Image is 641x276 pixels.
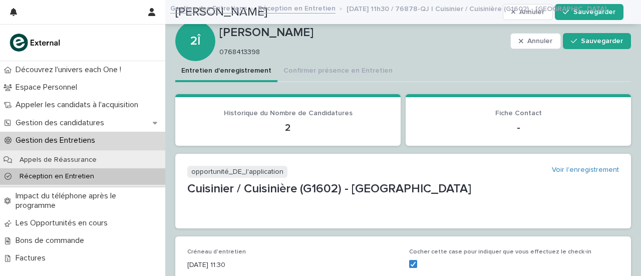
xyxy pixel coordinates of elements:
[16,136,95,144] font: Gestion des Entretiens
[16,192,116,209] font: Impact du téléphone après le programme
[285,123,291,133] font: 2
[16,236,84,244] font: Bons de commande
[510,33,561,49] button: Annuler
[16,83,77,91] font: Espace Personnel
[581,38,623,45] font: Sauvegarder
[552,166,619,173] font: Voir l'enregistrement
[517,123,520,133] font: -
[258,2,336,14] a: Réception en Entretien
[8,33,63,53] img: bc51vvfgR2QLHU84CWIQ
[191,168,283,175] font: opportunité_DE_l'application
[170,2,247,14] a: Gestion des Entretiens
[16,119,104,127] font: Gestion des candidatures
[170,5,247,12] font: Gestion des Entretiens
[347,6,606,13] font: [DATE] 11h30 / 76878-QJ | Cuisinier / Cuisinière (G1602) - [GEOGRAPHIC_DATA]
[219,49,260,56] font: 0768413398
[563,33,631,49] button: Sauvegarder
[187,261,225,268] font: [DATE] 11:30
[527,38,552,45] font: Annuler
[20,156,97,163] font: Appels de Réassurance
[190,35,200,47] font: 2Î
[181,67,271,74] font: Entretien d'enregistrement
[283,67,393,74] font: Confirmer présence en Entretien
[175,6,267,18] font: [PERSON_NAME]
[258,5,336,12] font: Réception en Entretien
[16,66,121,74] font: Découvrez l'univers each One !
[219,27,313,39] font: [PERSON_NAME]
[224,110,353,117] font: Historique du Nombre de Candidatures
[552,166,619,174] a: Voir l'enregistrement
[495,110,542,117] font: Fiche Contact
[16,254,46,262] font: Factures
[409,249,591,255] font: Cocher cette case pour indiquer que vous effectuez le check-in
[187,249,246,255] font: Créneau d'entretien
[16,101,138,109] font: Appeler les candidats à l'acquisition
[187,183,471,195] font: Cuisinier / Cuisinière (G1602) - [GEOGRAPHIC_DATA]
[16,219,108,227] font: Les Opportunités en cours
[20,173,94,180] font: Réception en Entretien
